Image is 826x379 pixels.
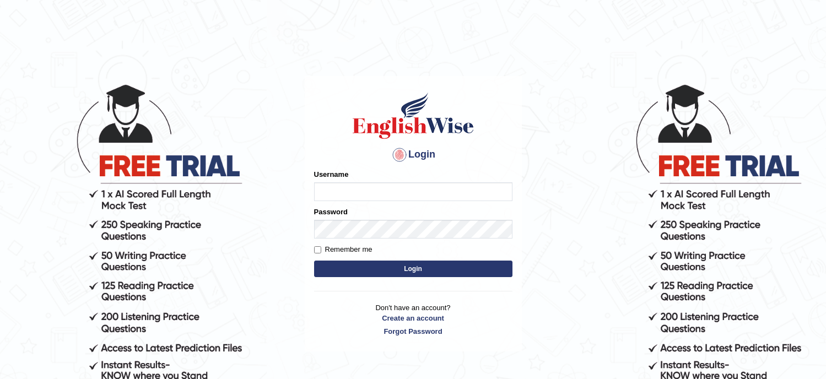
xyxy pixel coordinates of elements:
[314,313,512,323] a: Create an account
[314,169,349,180] label: Username
[314,244,372,255] label: Remember me
[314,302,512,337] p: Don't have an account?
[314,246,321,253] input: Remember me
[314,326,512,337] a: Forgot Password
[314,261,512,277] button: Login
[350,91,476,140] img: Logo of English Wise sign in for intelligent practice with AI
[314,207,348,217] label: Password
[314,146,512,164] h4: Login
